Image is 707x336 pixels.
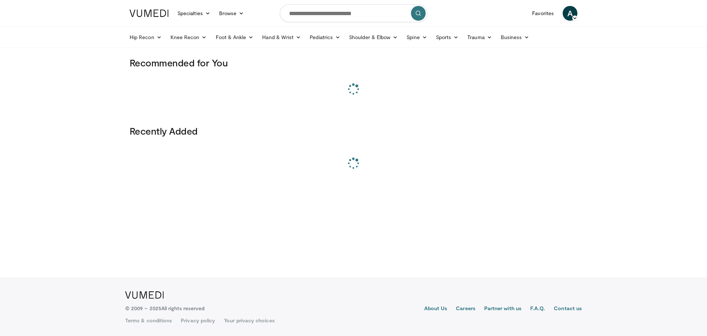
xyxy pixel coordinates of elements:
a: F.A.Q. [530,305,545,314]
a: Partner with us [484,305,521,314]
a: Business [496,30,534,45]
a: Foot & Ankle [211,30,258,45]
a: Browse [215,6,249,21]
a: Hip Recon [125,30,166,45]
a: Contact us [554,305,582,314]
a: Sports [432,30,463,45]
a: Favorites [528,6,558,21]
img: VuMedi Logo [125,291,164,299]
span: All rights reserved [161,305,204,311]
a: Spine [402,30,431,45]
a: Hand & Wrist [258,30,305,45]
a: A [563,6,577,21]
a: Privacy policy [181,317,215,324]
a: Pediatrics [305,30,345,45]
a: Careers [456,305,475,314]
a: Terms & conditions [125,317,172,324]
input: Search topics, interventions [280,4,427,22]
a: About Us [424,305,447,314]
img: VuMedi Logo [130,10,169,17]
a: Your privacy choices [224,317,274,324]
a: Specialties [173,6,215,21]
p: © 2009 – 2025 [125,305,204,312]
h3: Recently Added [130,125,577,137]
a: Knee Recon [166,30,211,45]
h3: Recommended for You [130,57,577,69]
a: Shoulder & Elbow [345,30,402,45]
a: Trauma [463,30,496,45]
